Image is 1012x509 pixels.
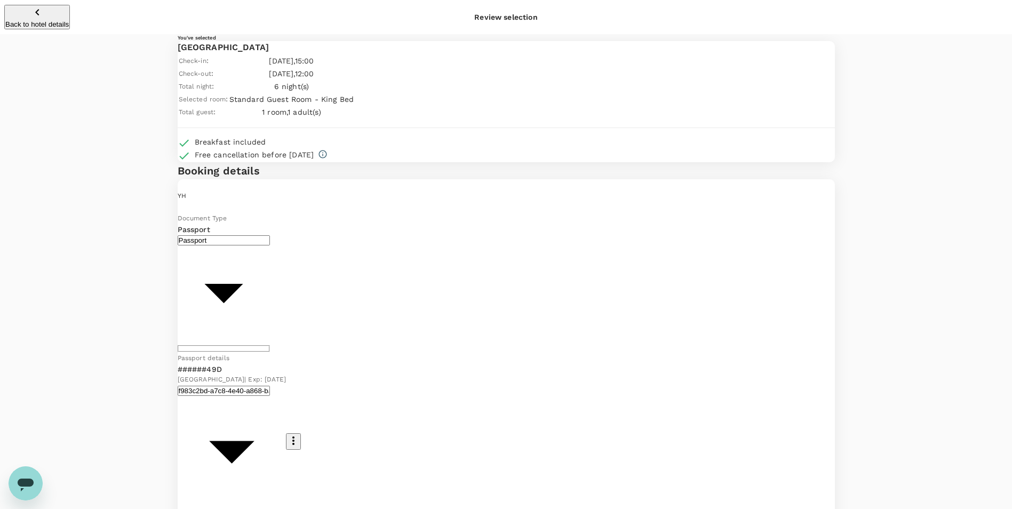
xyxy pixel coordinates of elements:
svg: Full refund before 2025-11-14 00:00 Cancelation after 2025-11-14 00:00, cancelation fee of SGD 90... [318,149,328,159]
p: ######49D [178,364,286,375]
iframe: Button to launch messaging window [9,466,43,500]
span: Check-out [179,70,211,77]
p: Standard Guest Room - King Bed [229,94,354,105]
div: Breakfast included [195,137,266,147]
span: Total guest [179,108,214,116]
span: Selected room [179,96,226,103]
p: YEW MENG [178,202,835,212]
span: Check-in [179,57,206,65]
span: YH [178,192,186,200]
span: Total night [179,83,212,90]
p: [DATE] , 15:00 [229,55,354,66]
p: 6 night(s) [229,81,354,92]
span: : [206,56,209,65]
span: Passport details [178,354,229,362]
p: Back to hotel details [5,20,69,28]
span: : [211,69,213,77]
h6: You've selected [178,34,835,41]
span: : [226,94,228,103]
span: [GEOGRAPHIC_DATA] | Exp: [DATE] [178,375,286,385]
span: : [212,82,214,90]
table: simple table [178,54,355,119]
h6: Booking details [178,162,835,179]
div: Review selection [474,12,537,22]
p: 1 room , 1 adult(s) [229,107,354,117]
p: [DATE] , 12:00 [229,68,354,79]
span: Lead traveller : [178,180,232,189]
p: Passport [178,224,270,235]
span: Document Type [178,214,227,222]
div: ######49D[GEOGRAPHIC_DATA]| Exp: [DATE] [178,364,286,385]
span: : [213,107,216,116]
p: [GEOGRAPHIC_DATA] [178,41,835,54]
div: Free cancellation before [DATE] [195,149,314,160]
button: Back to hotel details [4,5,70,29]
